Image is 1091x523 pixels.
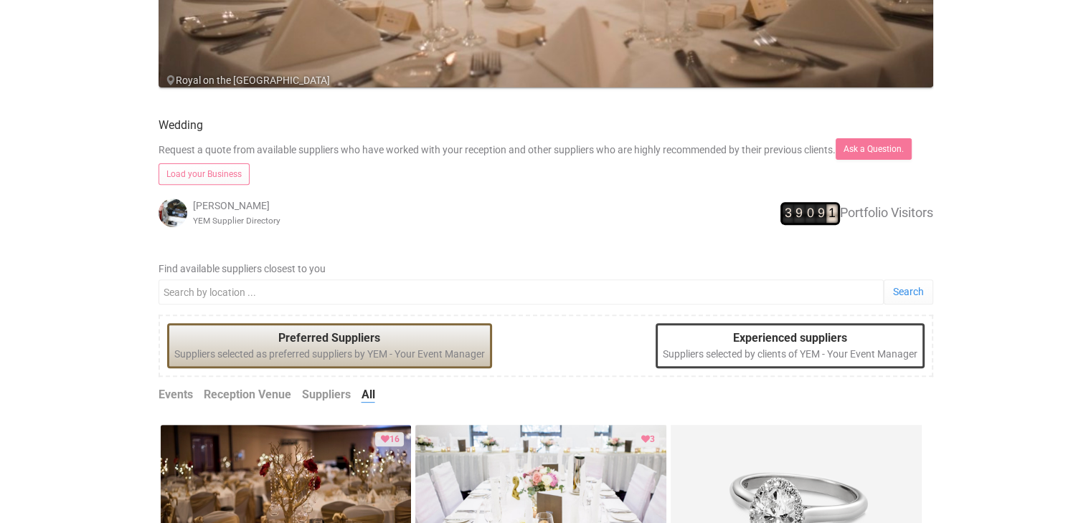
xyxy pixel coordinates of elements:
a: Ask a Question. [836,138,912,160]
small: YEM Supplier Directory [193,216,280,226]
a: Events [159,387,193,403]
legend: Experienced suppliers [663,330,917,347]
div: Loved by 16 clients or suppliers [375,432,404,446]
img: open-uri20200524-4-1f5v9j8 [159,198,187,227]
span: 1 [828,204,838,223]
a: Load your Business [159,163,250,185]
a: Reception Venue [204,387,291,403]
label: Find available suppliers closest to you [159,261,933,276]
div: Request a quote from available suppliers who have worked with your reception and other suppliers ... [148,102,944,242]
div: Royal on the [GEOGRAPHIC_DATA] [166,73,940,87]
a: Search [884,279,933,304]
legend: Preferred Suppliers [174,330,485,347]
span: 0 [806,204,816,223]
input: Search by location ... [159,279,884,304]
span: 9 [795,204,805,223]
a: All [362,387,375,403]
span: 9 [818,204,827,223]
span: 3 [785,204,794,223]
div: Suppliers selected as preferred suppliers by YEM - Your Event Manager [167,323,492,368]
div: Suppliers selected by clients of YEM - Your Event Manager [656,323,925,368]
h4: Wedding [159,119,933,132]
a: Suppliers [302,387,351,403]
div: Portfolio Visitors [675,202,933,225]
div: Loved by 3 clients or suppliers [636,432,659,446]
div: [PERSON_NAME] [159,198,417,227]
